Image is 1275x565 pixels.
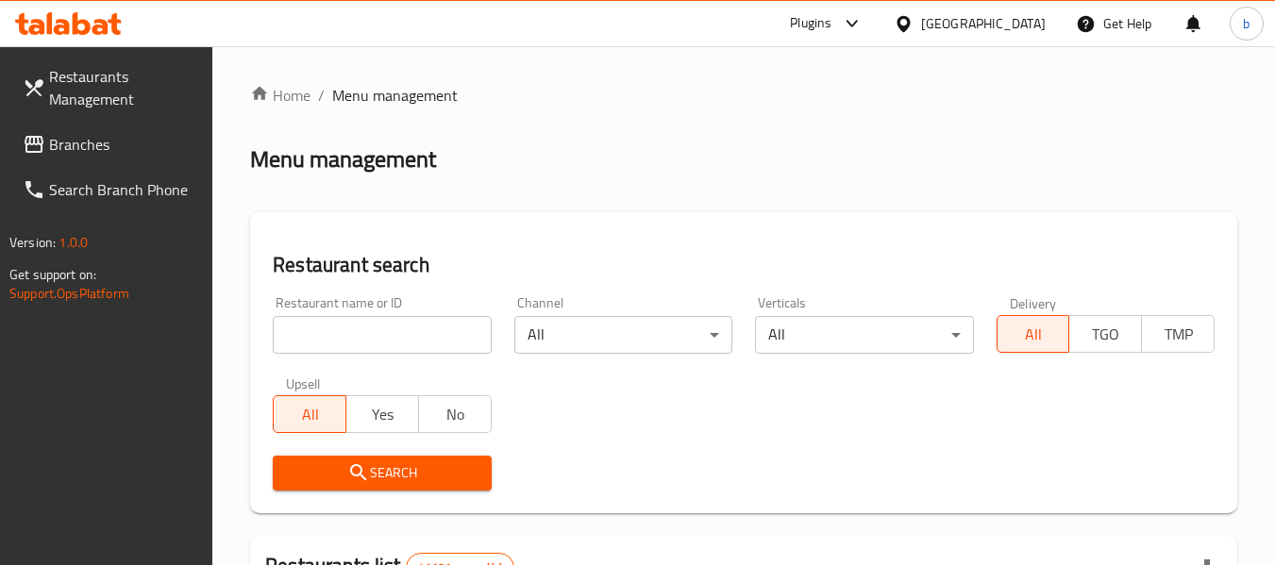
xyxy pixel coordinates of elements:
button: All [273,395,346,433]
h2: Menu management [250,144,436,174]
label: Delivery [1010,296,1057,309]
a: Support.OpsPlatform [9,281,129,306]
span: No [427,401,484,428]
span: Branches [49,133,198,156]
a: Branches [8,122,213,167]
span: Get support on: [9,262,96,287]
a: Restaurants Management [8,54,213,122]
div: All [514,316,732,354]
div: Plugins [790,12,831,35]
span: TGO [1077,321,1134,348]
div: [GEOGRAPHIC_DATA] [921,13,1046,34]
span: b [1243,13,1250,34]
span: Yes [354,401,411,428]
button: All [997,315,1070,353]
label: Upsell [286,376,321,390]
a: Search Branch Phone [8,167,213,212]
span: Version: [9,230,56,255]
span: Restaurants Management [49,65,198,110]
span: TMP [1149,321,1207,348]
button: TMP [1141,315,1215,353]
button: Yes [345,395,419,433]
button: No [418,395,492,433]
span: Search Branch Phone [49,178,198,201]
button: Search [273,456,491,490]
li: / [318,84,325,107]
div: All [755,316,973,354]
span: Search [288,461,476,485]
span: All [281,401,339,428]
input: Search for restaurant name or ID.. [273,316,491,354]
nav: breadcrumb [250,84,1237,107]
a: Home [250,84,310,107]
button: TGO [1068,315,1142,353]
span: 1.0.0 [59,230,88,255]
span: Menu management [332,84,458,107]
h2: Restaurant search [273,251,1215,279]
span: All [1005,321,1063,348]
